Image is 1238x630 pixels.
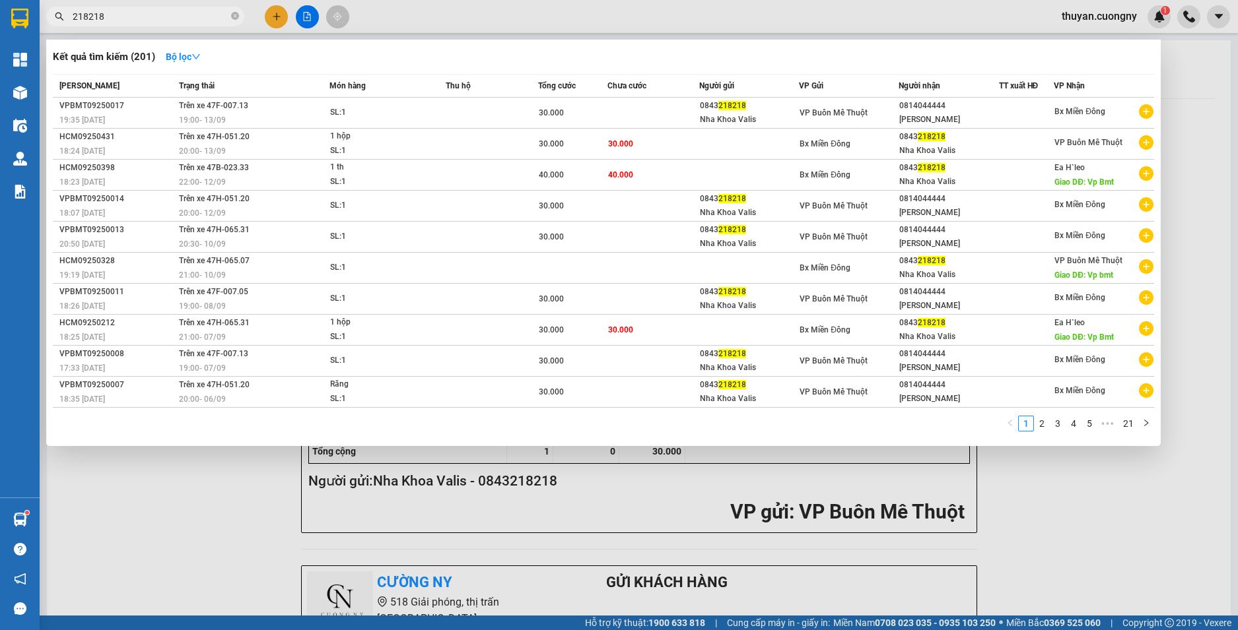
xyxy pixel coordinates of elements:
[25,511,29,515] sup: 1
[231,12,239,20] span: close-circle
[899,299,998,313] div: [PERSON_NAME]
[1139,197,1153,212] span: plus-circle
[1082,416,1097,431] li: 5
[1050,416,1066,431] li: 3
[539,139,564,148] span: 30.000
[700,223,798,237] div: 0843
[999,81,1039,90] span: TT xuất HĐ
[59,161,175,175] div: HCM09250398
[899,206,998,220] div: [PERSON_NAME]
[179,287,248,296] span: Trên xe 47F-007.05
[699,81,734,90] span: Người gửi
[1054,107,1105,116] span: Bx Miền Đông
[330,315,429,330] div: 1 hộp
[1054,293,1105,302] span: Bx Miền Đông
[1097,416,1118,431] span: •••
[899,254,998,268] div: 0843
[700,206,798,220] div: Nha Khoa Valis
[1139,383,1153,398] span: plus-circle
[1139,290,1153,305] span: plus-circle
[179,208,226,218] span: 20:00 - 12/09
[59,270,105,280] span: 19:19 [DATE]
[14,602,26,615] span: message
[1054,177,1114,187] span: Giao DĐ: Vp Bmt
[1139,135,1153,150] span: plus-circle
[800,108,868,117] span: VP Buôn Mê Thuột
[1119,416,1138,431] a: 21
[1054,355,1105,364] span: Bx Miền Đông
[59,301,105,311] span: 18:26 [DATE]
[179,163,249,172] span: Trên xe 47B-023.33
[155,46,211,67] button: Bộ lọcdown
[918,163,946,172] span: 218218
[59,81,120,90] span: [PERSON_NAME]
[899,285,998,299] div: 0814044444
[899,237,998,251] div: [PERSON_NAME]
[718,101,746,110] span: 218218
[59,285,175,299] div: VPBMT09250011
[700,347,798,361] div: 0843
[13,152,27,166] img: warehouse-icon
[13,185,27,199] img: solution-icon
[700,378,798,392] div: 0843
[59,347,175,361] div: VPBMT09250008
[53,50,155,64] h3: Kết quả tìm kiếm ( 201 )
[1082,416,1097,431] a: 5
[800,294,868,303] span: VP Buôn Mê Thuột
[1138,416,1154,431] li: Next Page
[59,378,175,392] div: VPBMT09250007
[59,332,105,342] span: 18:25 [DATE]
[179,270,226,280] span: 21:00 - 10/09
[1138,416,1154,431] button: right
[800,263,850,272] span: Bx Miền Đông
[1054,81,1085,90] span: VP Nhận
[539,356,564,365] span: 30.000
[59,115,105,125] span: 19:35 [DATE]
[1066,416,1082,431] li: 4
[11,9,28,28] img: logo-vxr
[899,378,998,392] div: 0814044444
[330,199,429,213] div: SL: 1
[899,130,998,144] div: 0843
[59,239,105,249] span: 20:50 [DATE]
[59,192,175,206] div: VPBMT09250014
[179,177,226,187] span: 22:00 - 12/09
[718,194,746,203] span: 218218
[14,543,26,555] span: question-circle
[179,225,250,234] span: Trên xe 47H-065.31
[59,223,175,237] div: VPBMT09250013
[330,292,429,306] div: SL: 1
[13,86,27,100] img: warehouse-icon
[1066,416,1081,431] a: 4
[1054,231,1105,240] span: Bx Miền Đông
[179,301,226,311] span: 19:00 - 08/09
[899,113,998,127] div: [PERSON_NAME]
[13,53,27,67] img: dashboard-icon
[539,170,564,179] span: 40.000
[179,256,250,265] span: Trên xe 47H-065.07
[700,299,798,313] div: Nha Khoa Valis
[231,11,239,23] span: close-circle
[330,377,429,392] div: Răng
[55,12,64,21] span: search
[1054,138,1122,147] span: VP Buôn Mê Thuột
[329,81,366,90] span: Món hàng
[1142,419,1150,427] span: right
[700,192,798,206] div: 0843
[799,81,823,90] span: VP Gửi
[330,129,429,144] div: 1 hộp
[179,81,215,90] span: Trạng thái
[1139,228,1153,243] span: plus-circle
[718,380,746,389] span: 218218
[800,387,868,396] span: VP Buôn Mê Thuột
[800,356,868,365] span: VP Buôn Mê Thuột
[59,316,175,330] div: HCM09250212
[179,394,226,404] span: 20:00 - 06/09
[607,81,646,90] span: Chưa cước
[1054,318,1085,327] span: Ea H`leo
[59,130,175,144] div: HCM09250431
[179,146,226,156] span: 20:00 - 13/09
[73,9,228,24] input: Tìm tên, số ĐT hoặc mã đơn
[191,52,201,61] span: down
[330,175,429,189] div: SL: 1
